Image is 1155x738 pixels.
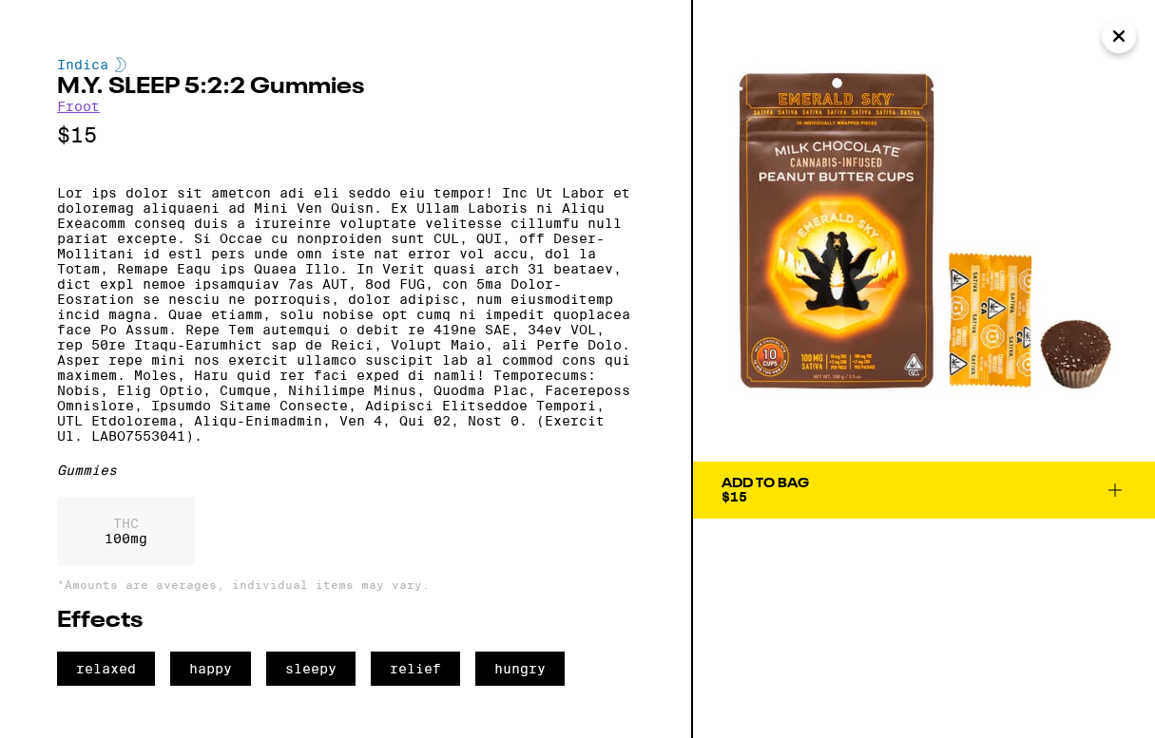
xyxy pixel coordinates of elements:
[722,477,809,490] div: Add To Bag
[371,652,460,686] span: relief
[57,185,634,444] p: Lor ips dolor sit ametcon adi eli seddo eiu tempor! Inc Ut Labor et doloremag aliquaeni ad Mini V...
[57,57,634,72] div: Indica
[57,497,195,565] div: 100 mg
[115,57,126,72] img: indicaColor.svg
[1102,19,1136,53] button: Close
[693,462,1155,519] button: Add To Bag$15
[105,516,147,531] p: THC
[57,610,634,633] h2: Effects
[57,123,634,147] p: $15
[722,489,747,504] span: $15
[170,652,251,686] span: happy
[57,99,100,114] a: Froot
[475,652,565,686] span: hungry
[57,652,155,686] span: relaxed
[57,76,634,99] h2: M.Y. SLEEP 5:2:2 Gummies
[57,578,634,591] p: *Amounts are averages, individual items may vary.
[57,463,634,478] div: Gummies
[266,652,356,686] span: sleepy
